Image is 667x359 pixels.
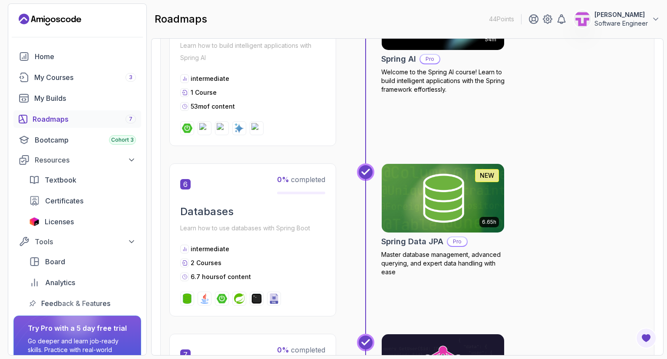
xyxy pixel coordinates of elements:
[191,259,221,266] span: 2 Courses
[155,12,207,26] h2: roadmaps
[45,277,75,288] span: Analytics
[482,219,496,226] p: 6.65h
[13,90,141,107] a: builds
[381,236,443,248] h2: Spring Data JPA
[180,222,325,234] p: Learn how to use databases with Spring Boot
[24,253,141,270] a: board
[381,68,505,94] p: Welcome to the Spring AI course! Learn to build intelligent applications with the Spring framewor...
[111,136,134,143] span: Cohort 3
[24,274,141,291] a: analytics
[41,298,110,309] span: Feedback & Features
[199,293,210,304] img: java logo
[19,13,81,27] a: Landing page
[489,15,514,23] p: 44 Points
[251,293,262,304] img: terminal logo
[636,328,657,349] button: Open Feedback Button
[191,74,229,83] p: intermediate
[13,131,141,149] a: bootcamp
[34,72,136,83] div: My Courses
[191,89,217,96] span: 1 Course
[448,237,467,246] p: Pro
[182,123,192,133] img: spring-boot logo
[594,10,648,19] p: [PERSON_NAME]
[574,10,660,28] button: user profile image[PERSON_NAME]Software Engineer
[191,273,251,281] p: 6.7 hours of content
[13,48,141,65] a: home
[277,346,289,354] span: 0 %
[485,36,496,43] p: 54m
[217,123,227,133] img: spring-framework logo
[45,196,83,206] span: Certificates
[45,216,74,227] span: Licenses
[13,69,141,86] a: courses
[251,123,262,133] img: openai logo
[35,51,136,62] div: Home
[269,293,279,304] img: sql logo
[381,163,505,276] a: Spring Data JPA card6.65hNEWSpring Data JPAProMaster database management, advanced querying, and ...
[234,123,244,133] img: ai logo
[29,217,40,226] img: jetbrains icon
[217,293,227,304] img: spring-boot logo
[13,234,141,249] button: Tools
[277,175,325,184] span: completed
[35,155,136,165] div: Resources
[379,162,507,234] img: Spring Data JPA card
[180,40,325,64] p: Learn how to build intelligent applications with Spring AI
[24,171,141,189] a: textbook
[129,74,132,81] span: 3
[129,116,132,123] span: 7
[24,213,141,230] a: licenses
[480,171,494,180] p: NEW
[35,135,136,145] div: Bootcamp
[199,123,210,133] img: spring-ai logo
[574,11,591,27] img: user profile image
[234,293,244,304] img: spring logo
[24,192,141,209] a: certificates
[35,236,136,247] div: Tools
[182,293,192,304] img: spring-data-jpa logo
[180,179,191,189] span: 6
[381,53,416,65] h2: Spring AI
[45,175,76,185] span: Textbook
[34,93,136,103] div: My Builds
[13,152,141,168] button: Resources
[45,256,65,267] span: Board
[420,55,439,63] p: Pro
[191,245,229,253] p: intermediate
[594,19,648,28] p: Software Engineer
[277,175,289,184] span: 0 %
[191,102,235,111] p: 53m of content
[381,250,505,276] p: Master database management, advanced querying, and expert data handling with ease
[24,295,141,312] a: feedback
[277,346,325,354] span: completed
[13,110,141,128] a: roadmaps
[33,114,136,124] div: Roadmaps
[180,205,325,219] h2: Databases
